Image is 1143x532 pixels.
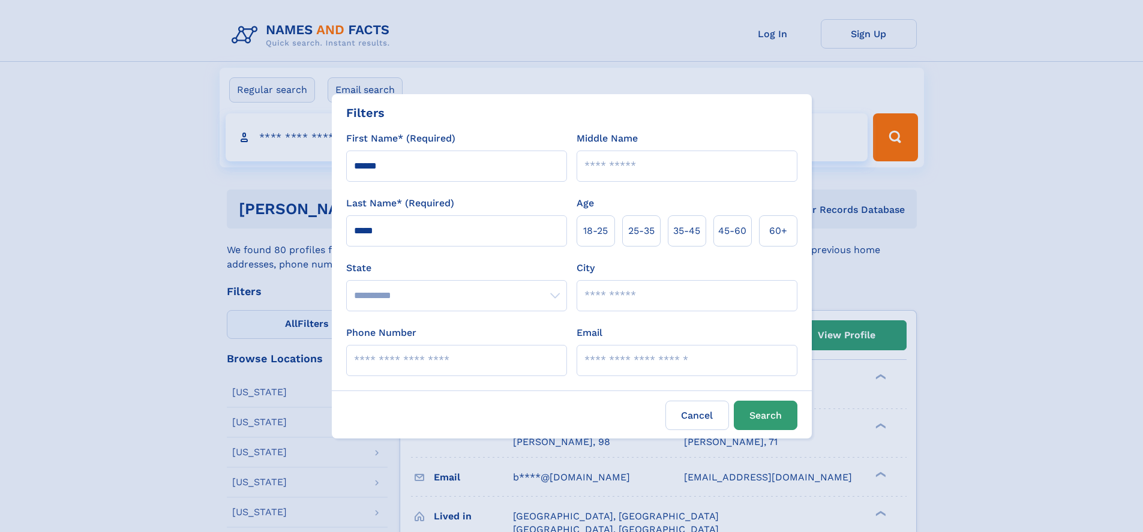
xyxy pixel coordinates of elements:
span: 35‑45 [673,224,700,238]
label: Phone Number [346,326,416,340]
span: 60+ [769,224,787,238]
label: Email [577,326,602,340]
span: 18‑25 [583,224,608,238]
label: Age [577,196,594,211]
label: Cancel [665,401,729,430]
span: 25‑35 [628,224,655,238]
button: Search [734,401,797,430]
label: Middle Name [577,131,638,146]
label: State [346,261,567,275]
label: Last Name* (Required) [346,196,454,211]
span: 45‑60 [718,224,746,238]
label: First Name* (Required) [346,131,455,146]
label: City [577,261,595,275]
div: Filters [346,104,385,122]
